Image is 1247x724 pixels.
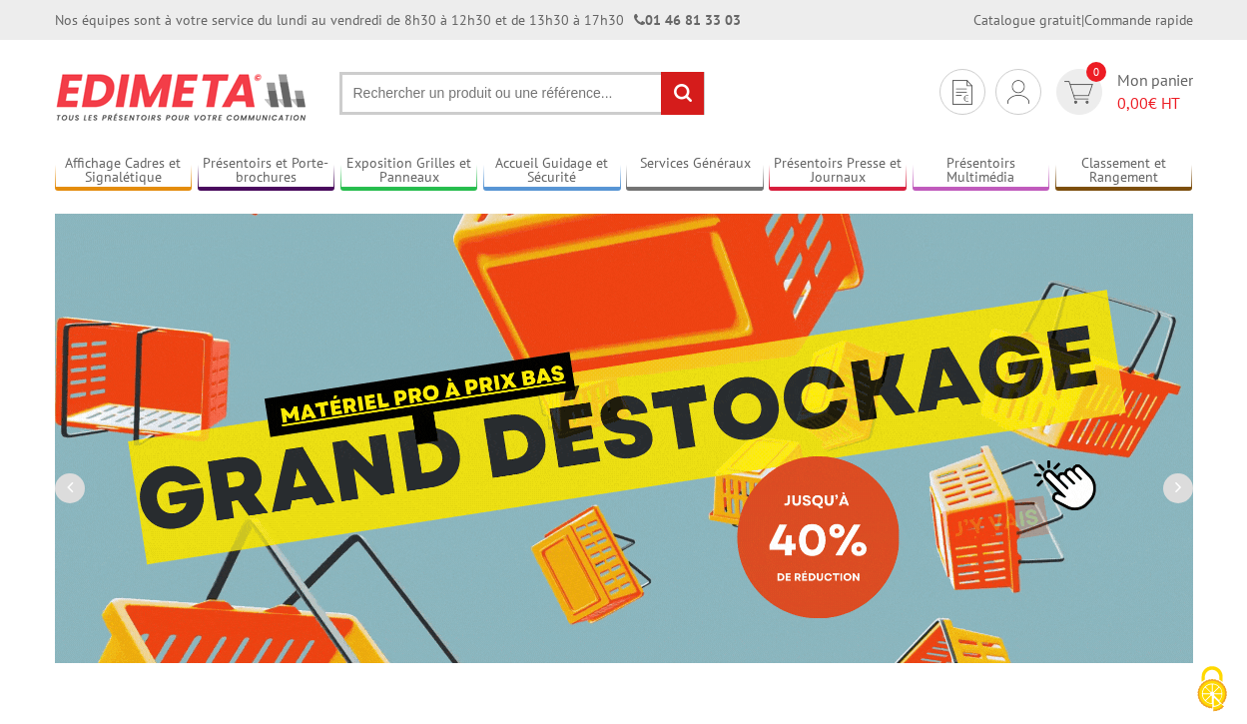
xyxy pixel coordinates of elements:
a: Présentoirs Presse et Journaux [769,155,907,188]
a: Accueil Guidage et Sécurité [483,155,621,188]
input: Rechercher un produit ou une référence... [339,72,705,115]
img: devis rapide [1007,80,1029,104]
a: Classement et Rangement [1055,155,1193,188]
input: rechercher [661,72,704,115]
img: Présentoir, panneau, stand - Edimeta - PLV, affichage, mobilier bureau, entreprise [55,60,310,134]
a: Présentoirs et Porte-brochures [198,155,335,188]
a: Présentoirs Multimédia [913,155,1050,188]
img: Cookies (fenêtre modale) [1187,664,1237,714]
span: 0,00 [1117,93,1148,113]
div: | [973,10,1193,30]
a: Commande rapide [1084,11,1193,29]
strong: 01 46 81 33 03 [634,11,741,29]
a: devis rapide 0 Mon panier 0,00€ HT [1051,69,1193,115]
a: Affichage Cadres et Signalétique [55,155,193,188]
img: devis rapide [952,80,972,105]
img: devis rapide [1064,81,1093,104]
button: Cookies (fenêtre modale) [1177,656,1247,724]
span: 0 [1086,62,1106,82]
span: Mon panier [1117,69,1193,115]
a: Exposition Grilles et Panneaux [340,155,478,188]
a: Services Généraux [626,155,764,188]
span: € HT [1117,92,1193,115]
div: Nos équipes sont à votre service du lundi au vendredi de 8h30 à 12h30 et de 13h30 à 17h30 [55,10,741,30]
a: Catalogue gratuit [973,11,1081,29]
